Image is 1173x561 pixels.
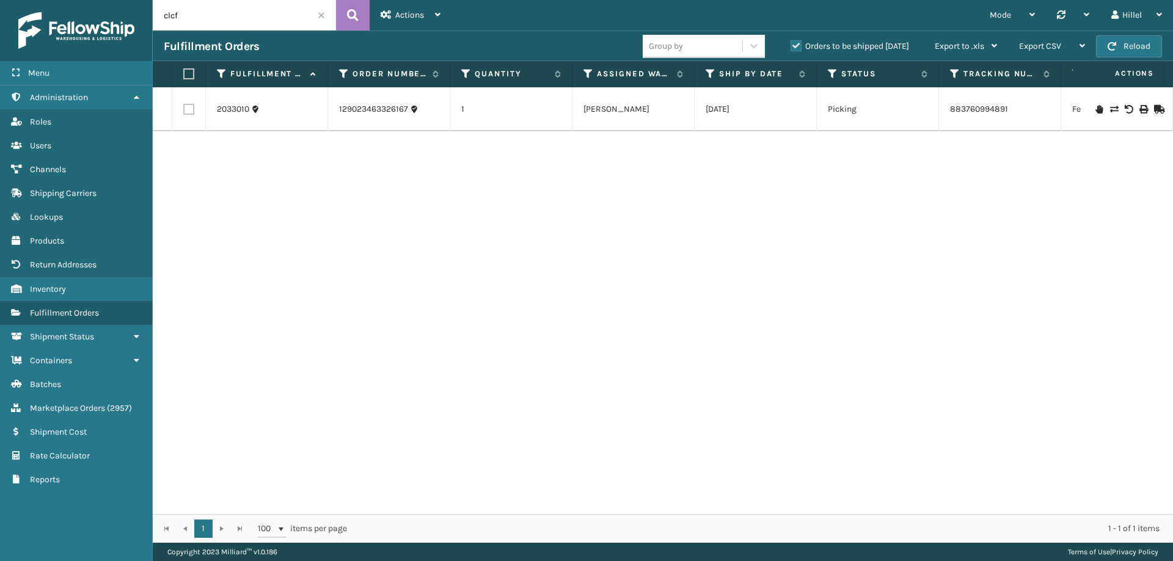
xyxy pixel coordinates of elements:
[1019,41,1061,51] span: Export CSV
[990,10,1011,20] span: Mode
[30,451,90,461] span: Rate Calculator
[353,68,426,79] label: Order Number
[217,103,249,115] a: 2033010
[963,68,1037,79] label: Tracking Number
[30,117,51,127] span: Roles
[30,331,94,342] span: Shipment Status
[1112,548,1158,556] a: Privacy Policy
[30,284,66,294] span: Inventory
[167,543,277,561] p: Copyright 2023 Milliard™ v 1.0.186
[395,10,424,20] span: Actions
[194,519,213,538] a: 1
[1095,105,1103,114] i: On Hold
[30,188,97,198] span: Shipping Carriers
[695,87,817,131] td: [DATE]
[1076,63,1161,84] span: Actions
[28,68,49,78] span: Menu
[1110,105,1117,114] i: Change shipping
[18,12,134,49] img: logo
[30,403,105,413] span: Marketplace Orders
[649,40,683,52] div: Group by
[30,308,99,318] span: Fulfillment Orders
[30,259,97,270] span: Return Addresses
[30,212,63,222] span: Lookups
[1096,35,1162,57] button: Reload
[30,140,51,151] span: Users
[30,92,88,103] span: Administration
[364,523,1160,535] div: 1 - 1 of 1 items
[1154,105,1161,114] i: Mark as Shipped
[30,236,64,246] span: Products
[791,41,909,51] label: Orders to be shipped [DATE]
[817,87,939,131] td: Picking
[164,39,259,54] h3: Fulfillment Orders
[107,403,132,413] span: ( 2957 )
[30,474,60,485] span: Reports
[30,355,72,366] span: Containers
[1139,105,1147,114] i: Print Label
[258,523,276,535] span: 100
[935,41,984,51] span: Export to .xls
[450,87,572,131] td: 1
[1068,548,1110,556] a: Terms of Use
[1068,543,1158,561] div: |
[841,68,915,79] label: Status
[230,68,304,79] label: Fulfillment Order Id
[30,379,61,389] span: Batches
[1125,105,1132,114] i: Void Label
[339,103,408,115] a: 129023463326167
[719,68,793,79] label: Ship By Date
[30,164,66,175] span: Channels
[572,87,695,131] td: [PERSON_NAME]
[475,68,549,79] label: Quantity
[597,68,671,79] label: Assigned Warehouse
[258,519,347,538] span: items per page
[950,104,1008,114] a: 883760994891
[30,427,87,437] span: Shipment Cost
